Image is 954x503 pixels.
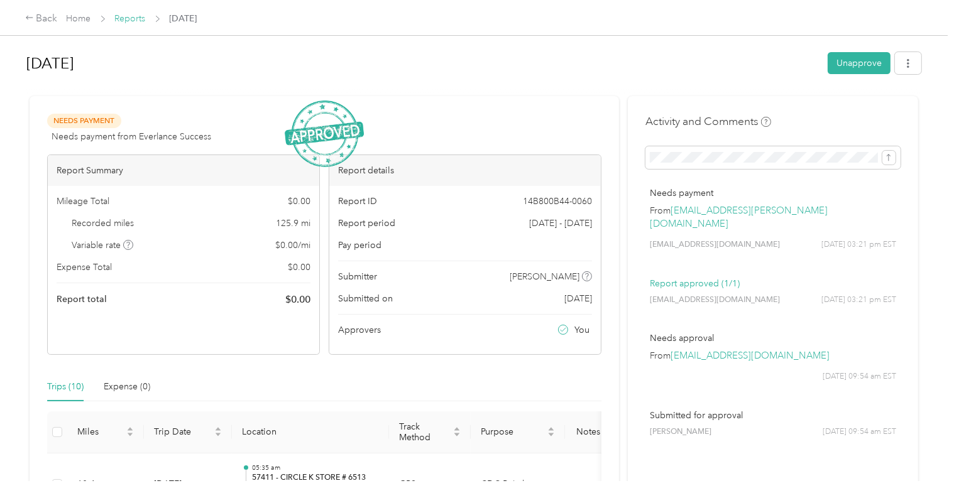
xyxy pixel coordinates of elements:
[338,323,381,337] span: Approvers
[650,409,896,422] p: Submitted for approval
[154,426,212,437] span: Trip Date
[650,277,896,290] p: Report approved (1/1)
[823,426,896,438] span: [DATE] 09:54 am EST
[821,239,896,251] span: [DATE] 03:21 pm EST
[47,380,84,394] div: Trips (10)
[276,217,310,230] span: 125.9 mi
[126,431,134,438] span: caret-down
[645,114,771,129] h4: Activity and Comments
[52,130,211,143] span: Needs payment from Everlance Success
[575,323,590,337] span: You
[389,411,471,453] th: Track Method
[523,195,592,208] span: 14B800B44-0060
[72,217,134,230] span: Recorded miles
[47,114,121,128] span: Needs Payment
[26,48,819,78] h1: Feb 2023
[650,239,780,251] span: [EMAIL_ADDRESS][DOMAIN_NAME]
[288,261,310,274] span: $ 0.00
[510,270,580,283] span: [PERSON_NAME]
[650,332,896,345] p: Needs approval
[564,292,592,305] span: [DATE]
[338,217,395,230] span: Report period
[77,426,124,437] span: Miles
[338,292,393,305] span: Submitted on
[214,425,222,433] span: caret-up
[57,195,109,208] span: Mileage Total
[650,349,896,362] p: From
[650,295,780,306] span: [EMAIL_ADDRESS][DOMAIN_NAME]
[329,155,601,186] div: Report details
[338,270,377,283] span: Submitter
[828,52,891,74] button: Unapprove
[214,431,222,438] span: caret-down
[144,411,232,453] th: Trip Date
[285,292,310,307] span: $ 0.00
[471,411,565,453] th: Purpose
[275,239,310,252] span: $ 0.00 / mi
[565,411,612,453] th: Notes
[547,431,555,438] span: caret-down
[453,431,461,438] span: caret-down
[671,350,830,362] a: [EMAIL_ADDRESS][DOMAIN_NAME]
[126,425,134,433] span: caret-up
[25,11,58,26] div: Back
[481,426,545,437] span: Purpose
[453,425,461,433] span: caret-up
[399,421,451,443] span: Track Method
[650,204,896,230] p: From
[252,472,379,484] p: 57411 - CIRCLE K STORE # 6513
[252,463,379,472] p: 05:35 am
[67,13,91,24] a: Home
[67,411,144,453] th: Miles
[285,100,364,168] img: ApprovedStamp
[57,293,107,306] span: Report total
[170,12,197,25] span: [DATE]
[288,195,310,208] span: $ 0.00
[821,295,896,306] span: [DATE] 03:21 pm EST
[884,433,954,503] iframe: Everlance-gr Chat Button Frame
[72,239,134,252] span: Variable rate
[547,425,555,433] span: caret-up
[338,195,377,208] span: Report ID
[650,426,711,438] span: [PERSON_NAME]
[115,13,146,24] a: Reports
[104,380,150,394] div: Expense (0)
[529,217,592,230] span: [DATE] - [DATE]
[48,155,319,186] div: Report Summary
[650,205,828,230] a: [EMAIL_ADDRESS][PERSON_NAME][DOMAIN_NAME]
[338,239,381,252] span: Pay period
[232,411,389,453] th: Location
[57,261,112,274] span: Expense Total
[650,187,896,200] p: Needs payment
[823,371,896,382] span: [DATE] 09:54 am EST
